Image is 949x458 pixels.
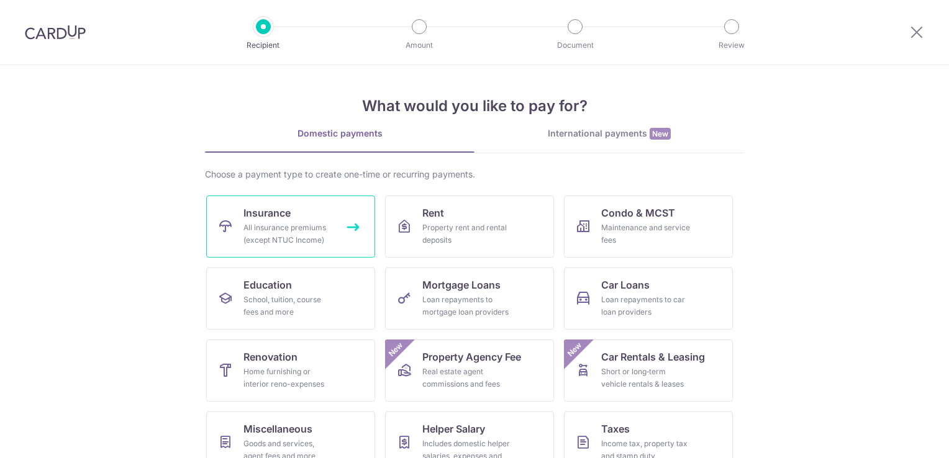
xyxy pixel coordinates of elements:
[243,366,333,390] div: Home furnishing or interior reno-expenses
[373,39,465,52] p: Amount
[564,195,733,258] a: Condo & MCSTMaintenance and service fees
[205,168,744,181] div: Choose a payment type to create one-time or recurring payments.
[385,339,554,402] a: Property Agency FeeReal estate agent commissions and feesNew
[243,222,333,246] div: All insurance premiums (except NTUC Income)
[601,205,675,220] span: Condo & MCST
[422,277,501,292] span: Mortgage Loans
[205,95,744,117] h4: What would you like to pay for?
[564,339,733,402] a: Car Rentals & LeasingShort or long‑term vehicle rentals & leasesNew
[422,205,444,220] span: Rent
[422,349,521,364] span: Property Agency Fee
[206,195,375,258] a: InsuranceAll insurance premiums (except NTUC Income)
[601,421,630,436] span: Taxes
[601,222,691,246] div: Maintenance and service fees
[422,421,485,436] span: Helper Salary
[243,421,312,436] span: Miscellaneous
[385,195,554,258] a: RentProperty rent and rental deposits
[422,366,512,390] div: Real estate agent commissions and fees
[601,366,691,390] div: Short or long‑term vehicle rentals & leases
[565,339,585,360] span: New
[217,39,309,52] p: Recipient
[243,294,333,318] div: School, tuition, course fees and more
[243,349,297,364] span: Renovation
[422,222,512,246] div: Property rent and rental deposits
[686,39,778,52] p: Review
[386,339,406,360] span: New
[385,267,554,330] a: Mortgage LoansLoan repayments to mortgage loan providers
[601,349,705,364] span: Car Rentals & Leasing
[564,267,733,330] a: Car LoansLoan repayments to car loan providers
[601,277,650,292] span: Car Loans
[243,205,291,220] span: Insurance
[650,128,671,140] span: New
[206,339,375,402] a: RenovationHome furnishing or interior reno-expenses
[474,127,744,140] div: International payments
[422,294,512,318] div: Loan repayments to mortgage loan providers
[206,267,375,330] a: EducationSchool, tuition, course fees and more
[529,39,621,52] p: Document
[205,127,474,140] div: Domestic payments
[601,294,691,318] div: Loan repayments to car loan providers
[25,25,86,40] img: CardUp
[243,277,292,292] span: Education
